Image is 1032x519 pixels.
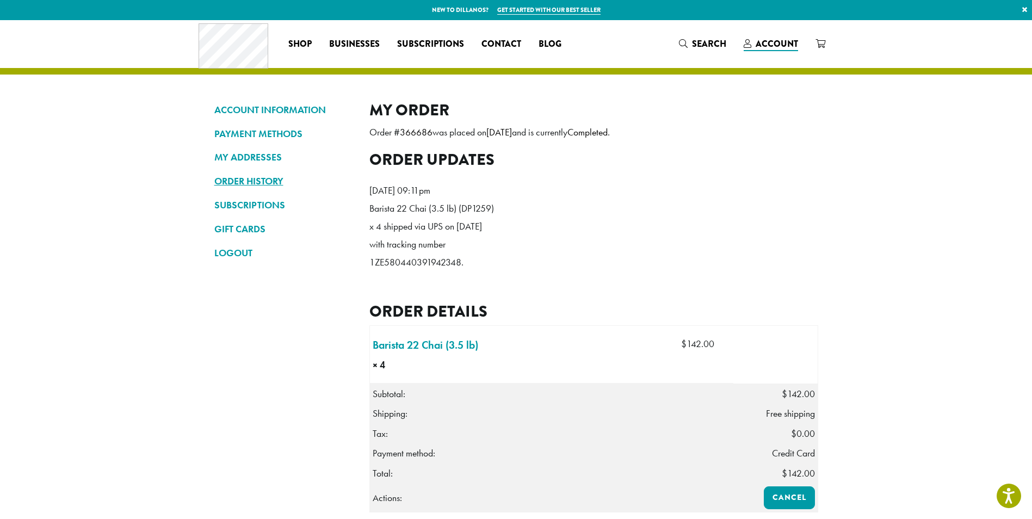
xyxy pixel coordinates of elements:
[681,338,714,350] bdi: 142.00
[692,38,726,50] span: Search
[369,101,818,120] h2: My Order
[329,38,380,51] span: Businesses
[373,337,478,353] a: Barista 22 Chai (3.5 lb)
[373,358,411,372] strong: × 4
[497,5,601,15] a: Get started with our best seller
[214,220,353,238] a: GIFT CARDS
[369,443,733,463] th: Payment method:
[214,101,353,119] a: ACCOUNT INFORMATION
[288,38,312,51] span: Shop
[481,38,521,51] span: Contact
[214,125,353,143] a: PAYMENT METHODS
[214,172,353,190] a: ORDER HISTORY
[567,126,608,138] mark: Completed
[369,200,495,271] p: Barista 22 Chai (3.5 lb) (DP1259) x 4 shipped via UPS on [DATE] with tracking number 1ZE580440391...
[369,150,818,169] h2: Order updates
[791,428,815,440] span: 0.00
[782,467,815,479] span: 142.00
[214,196,353,214] a: SUBSCRIPTIONS
[764,486,815,509] a: Cancel order 366686
[280,35,320,53] a: Shop
[539,38,561,51] span: Blog
[486,126,512,138] mark: [DATE]
[791,428,796,440] span: $
[670,35,735,53] a: Search
[369,424,733,443] th: Tax:
[369,404,733,423] th: Shipping:
[782,388,815,400] span: 142.00
[681,338,687,350] span: $
[369,384,733,404] th: Subtotal:
[733,404,818,423] td: Free shipping
[369,302,818,321] h2: Order details
[369,464,733,484] th: Total:
[214,244,353,262] a: LOGOUT
[782,388,787,400] span: $
[782,467,787,479] span: $
[756,38,798,50] span: Account
[369,484,733,512] th: Actions:
[733,443,818,463] td: Credit Card
[214,148,353,166] a: MY ADDRESSES
[400,126,432,138] mark: 366686
[397,38,464,51] span: Subscriptions
[369,182,495,200] p: [DATE] 09:11pm
[369,123,818,141] p: Order # was placed on and is currently .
